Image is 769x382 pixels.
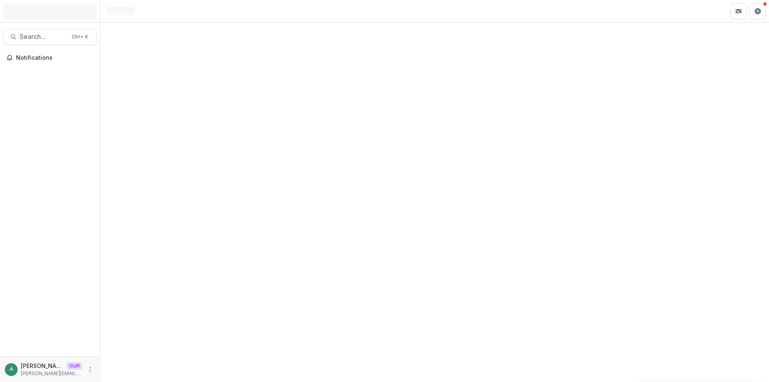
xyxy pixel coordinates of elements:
[16,55,93,61] span: Notifications
[70,32,90,41] div: Ctrl + K
[66,362,82,370] p: Staff
[750,3,766,19] button: Get Help
[3,29,97,45] button: Search...
[3,51,97,64] button: Notifications
[731,3,747,19] button: Partners
[20,33,67,40] span: Search...
[10,367,13,372] div: anveet@trytemelio.com
[21,370,82,377] p: [PERSON_NAME][EMAIL_ADDRESS][DOMAIN_NAME]
[21,362,63,370] p: [PERSON_NAME][EMAIL_ADDRESS][DOMAIN_NAME]
[85,365,95,374] button: More
[103,5,137,17] nav: breadcrumb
